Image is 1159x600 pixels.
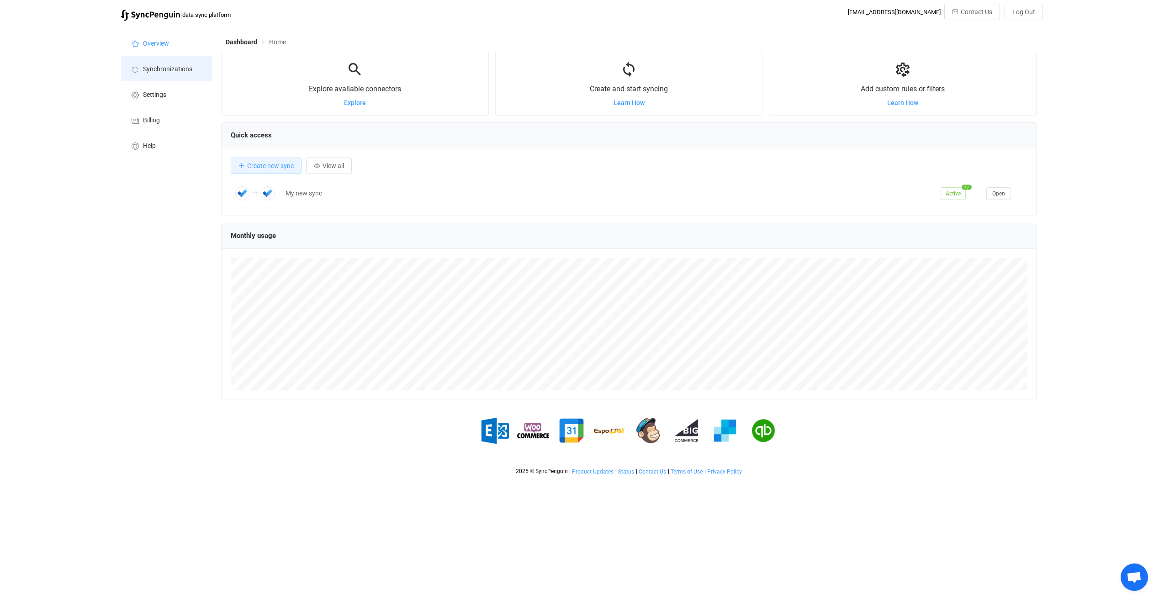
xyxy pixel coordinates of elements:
span: data sync platform [182,11,231,18]
span: | [615,468,617,474]
span: | [704,468,706,474]
span: Explore available connectors [309,84,401,93]
a: Overview [121,30,212,56]
span: Log Out [1012,8,1035,16]
img: Outlook To Do Tasks [260,186,275,200]
span: Synchronizations [143,66,192,73]
a: Open [986,189,1011,197]
img: quickbooks.png [747,415,779,447]
span: Settings [143,91,166,99]
button: Log Out [1005,4,1043,20]
span: Overview [143,40,169,47]
a: Explore [344,99,366,106]
img: exchange.png [479,415,511,447]
span: | [668,468,669,474]
img: google.png [556,415,587,447]
span: Add custom rules or filters [861,84,945,93]
span: Create new sync [247,162,294,169]
span: Monthly usage [231,232,276,240]
span: Status [618,468,634,475]
a: Privacy Policy [707,468,742,475]
div: Breadcrumb [226,39,286,45]
a: Contact Us [638,468,667,475]
div: My new sync [281,188,936,199]
a: |data sync platform [121,8,231,21]
button: Contact Us [944,4,1000,20]
button: View all [306,158,352,174]
span: 2025 © SyncPenguin [516,468,568,474]
a: Billing [121,107,212,132]
img: mailchimp.png [632,415,664,447]
img: big-commerce.png [671,415,703,447]
img: sendgrid.png [709,415,741,447]
span: Billing [143,117,160,124]
img: Outlook To Do Tasks [235,186,249,200]
div: Open chat [1121,563,1148,591]
span: Open [992,190,1005,197]
a: Learn How [614,99,645,106]
a: Synchronizations [121,56,212,81]
span: Dashboard [226,38,257,46]
a: Terms of Use [670,468,703,475]
span: Home [269,38,286,46]
img: woo-commerce.png [517,415,549,447]
span: Active [941,187,966,200]
a: Help [121,132,212,158]
a: Product Updates [572,468,614,475]
img: syncpenguin.svg [121,10,180,21]
a: Status [618,468,635,475]
button: Create new sync [231,158,302,174]
div: [EMAIL_ADDRESS][DOMAIN_NAME] [848,9,941,16]
span: | [180,8,182,21]
span: View all [323,162,344,169]
span: Contact Us [639,468,666,475]
a: Learn How [887,99,918,106]
span: 47 [962,184,972,189]
span: Contact Us [961,8,992,16]
span: Quick access [231,131,272,139]
button: Open [986,187,1011,200]
span: | [569,468,571,474]
a: Settings [121,81,212,107]
span: Help [143,142,156,150]
span: Terms of Use [671,468,703,475]
span: | [636,468,637,474]
span: Create and start syncing [590,84,668,93]
img: espo-crm.png [594,415,626,447]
